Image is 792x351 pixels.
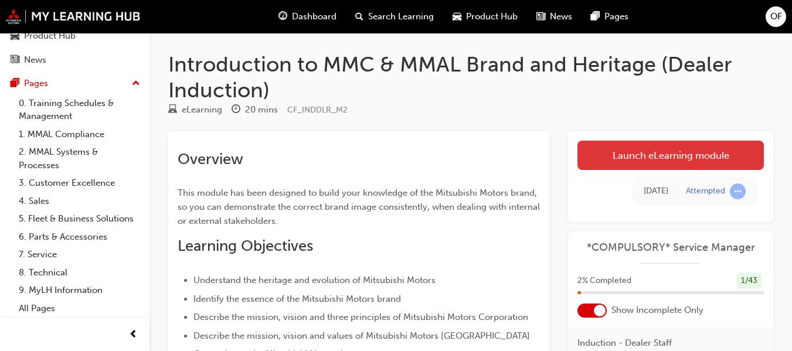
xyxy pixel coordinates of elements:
span: Learning Objectives [178,237,313,255]
a: news-iconNews [527,5,582,29]
span: Pages [604,10,628,23]
span: OF [770,10,782,23]
a: 5. Fleet & Business Solutions [14,210,145,228]
span: Induction - Dealer Staff [577,336,672,350]
div: 1 / 43 [737,273,762,289]
span: prev-icon [129,328,138,342]
span: 2 % Completed [577,274,631,288]
div: eLearning [182,103,222,117]
span: Understand the heritage and evolution of Mitsubishi Motors [193,275,436,285]
span: Learning resource code [287,105,348,115]
div: Duration [232,103,278,117]
a: 8. Technical [14,264,145,282]
span: up-icon [132,76,140,91]
div: Pages [24,77,48,90]
span: pages-icon [591,9,600,24]
a: 0. Training Schedules & Management [14,94,145,125]
button: Pages [5,73,145,94]
a: guage-iconDashboard [269,5,346,29]
div: News [24,53,46,67]
a: Launch eLearning module [577,141,764,170]
div: Wed Aug 27 2025 09:05:11 GMT+1000 (Australian Eastern Standard Time) [644,185,668,198]
span: guage-icon [278,9,287,24]
a: 3. Customer Excellence [14,174,145,192]
button: OF [766,6,786,27]
span: Overview [178,150,243,168]
span: learningResourceType_ELEARNING-icon [168,105,177,115]
a: search-iconSearch Learning [346,5,443,29]
span: car-icon [11,31,19,42]
span: This module has been designed to build your knowledge of the Mitsubishi Motors brand, so you can ... [178,188,542,226]
span: Describe the mission, vision and values of Mitsubishi Motors [GEOGRAPHIC_DATA] [193,330,530,341]
a: 7. Service [14,246,145,264]
span: News [550,10,572,23]
a: car-iconProduct Hub [443,5,527,29]
span: search-icon [355,9,363,24]
a: 6. Parts & Accessories [14,228,145,246]
div: Type [168,103,222,117]
span: news-icon [11,55,19,66]
span: Product Hub [466,10,518,23]
h1: Introduction to MMC & MMAL Brand and Heritage (Dealer Induction) [168,52,773,103]
a: News [5,49,145,71]
a: 2. MMAL Systems & Processes [14,143,145,174]
div: Attempted [686,186,725,197]
span: clock-icon [232,105,240,115]
span: learningRecordVerb_ATTEMPT-icon [730,183,746,199]
span: pages-icon [11,79,19,89]
a: *COMPULSORY* Service Manager [577,241,764,254]
a: pages-iconPages [582,5,638,29]
a: 1. MMAL Compliance [14,125,145,144]
a: 4. Sales [14,192,145,210]
a: 9. MyLH Information [14,281,145,299]
div: 20 mins [245,103,278,117]
img: mmal [6,9,141,24]
span: news-icon [536,9,545,24]
span: Describe the mission, vision and three principles of Mitsubishi Motors Corporation [193,312,528,322]
span: Show Incomplete Only [611,304,703,317]
span: Identify the essence of the Mitsubishi Motors brand [193,294,401,304]
span: car-icon [453,9,461,24]
a: Product Hub [5,25,145,47]
div: Product Hub [24,29,76,43]
span: Search Learning [368,10,434,23]
a: All Pages [14,299,145,318]
span: Dashboard [292,10,336,23]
